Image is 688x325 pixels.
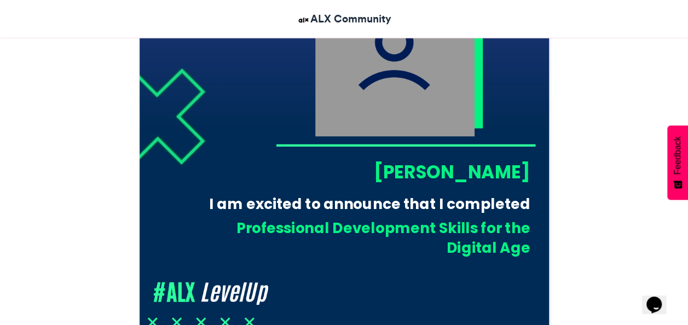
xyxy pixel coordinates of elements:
span: Feedback [673,136,683,175]
iframe: chat widget [642,281,677,314]
div: Professional Development Skills for the Digital Age [216,218,530,258]
button: Feedback - Show survey [667,125,688,200]
div: I am excited to announce that I completed [199,194,530,214]
img: ALX Community [297,13,310,27]
div: [PERSON_NAME] [275,159,529,184]
a: ALX Community [297,11,391,27]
